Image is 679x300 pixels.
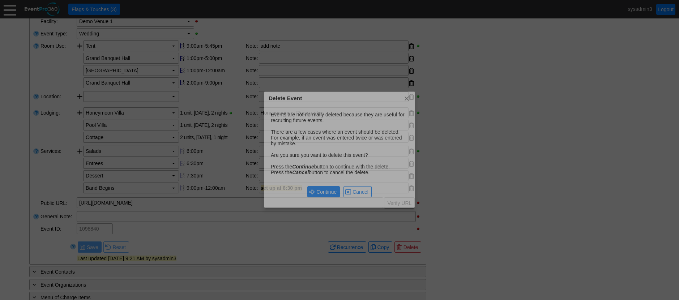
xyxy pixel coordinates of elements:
[292,170,309,175] i: Cancel
[351,188,370,196] span: Cancel
[292,164,314,170] i: Continue
[271,170,408,175] div: Press the button to cancel the delete.
[271,164,408,170] div: Press the button to continue with the delete.
[271,112,408,158] div: Events are not normally deleted because they are useful for recruiting future events. There are a...
[309,188,338,196] span: Continue
[315,188,338,196] span: Continue
[269,95,302,101] span: Delete Event
[345,188,370,196] span: Cancel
